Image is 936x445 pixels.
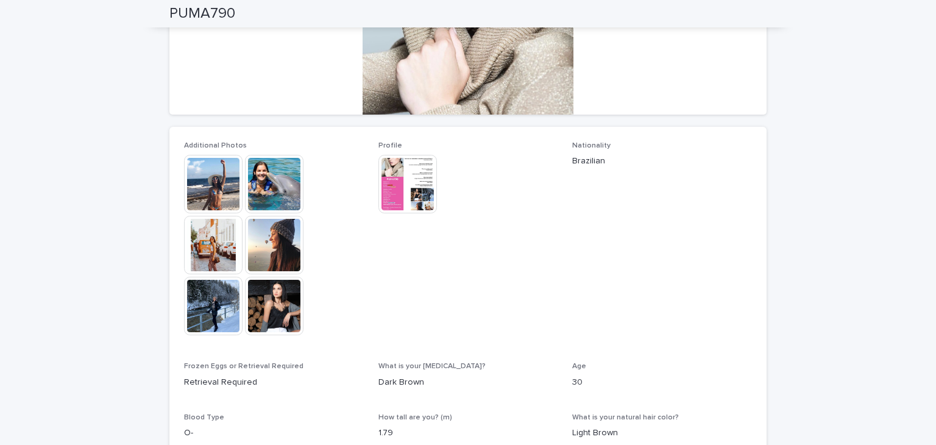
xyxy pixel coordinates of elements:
p: 30 [572,376,752,389]
h2: PUMA790 [169,5,235,23]
span: Frozen Eggs or Retrieval Required [184,363,303,370]
span: Additional Photos [184,142,247,149]
span: Profile [378,142,402,149]
p: O- [184,427,364,440]
span: Age [572,363,586,370]
p: Brazilian [572,155,752,168]
span: Blood Type [184,414,224,421]
p: Dark Brown [378,376,558,389]
span: Nationality [572,142,611,149]
p: 1.79 [378,427,558,440]
span: What is your [MEDICAL_DATA]? [378,363,486,370]
span: How tall are you? (m) [378,414,452,421]
p: Retrieval Required [184,376,364,389]
p: Light Brown [572,427,752,440]
span: What is your natural hair color? [572,414,679,421]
